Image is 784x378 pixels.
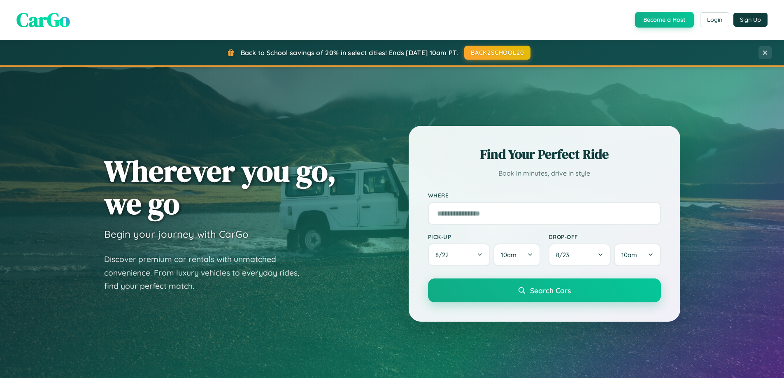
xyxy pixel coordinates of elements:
button: Login [700,12,729,27]
button: Sign Up [733,13,768,27]
label: Where [428,192,661,199]
button: Search Cars [428,278,661,302]
h2: Find Your Perfect Ride [428,145,661,163]
button: 8/23 [549,243,611,266]
label: Pick-up [428,233,540,240]
h1: Wherever you go, we go [104,155,336,220]
span: CarGo [16,6,70,33]
span: Back to School savings of 20% in select cities! Ends [DATE] 10am PT. [241,49,458,57]
p: Discover premium car rentals with unmatched convenience. From luxury vehicles to everyday rides, ... [104,253,310,293]
span: 10am [501,251,516,259]
button: BACK2SCHOOL20 [464,46,530,60]
button: Become a Host [635,12,694,28]
button: 10am [493,243,540,266]
h3: Begin your journey with CarGo [104,228,249,240]
span: 8 / 23 [556,251,573,259]
p: Book in minutes, drive in style [428,167,661,179]
button: 8/22 [428,243,491,266]
span: 8 / 22 [435,251,453,259]
button: 10am [614,243,661,266]
span: 10am [621,251,637,259]
label: Drop-off [549,233,661,240]
span: Search Cars [530,286,571,295]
